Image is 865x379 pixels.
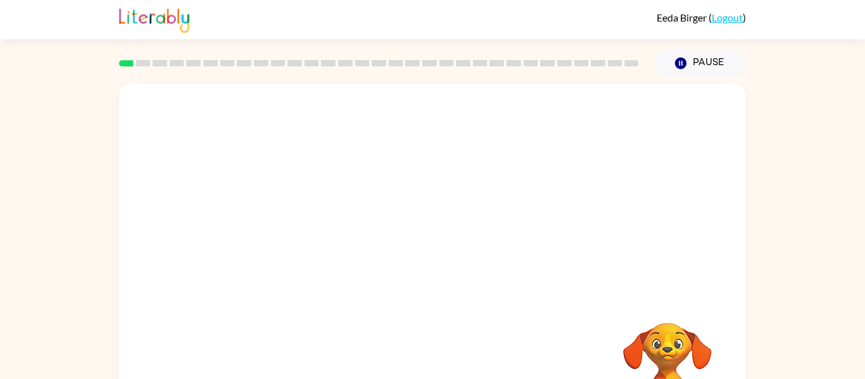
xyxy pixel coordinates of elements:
span: Eeda Birger [657,11,709,23]
button: Pause [654,49,746,78]
img: Literably [119,5,189,33]
div: ( ) [657,11,746,23]
a: Logout [712,11,743,23]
